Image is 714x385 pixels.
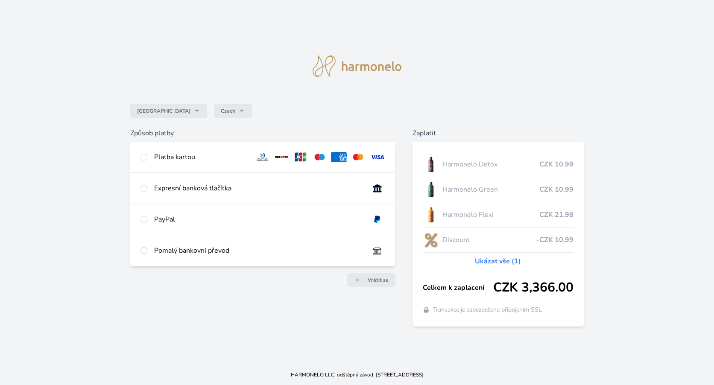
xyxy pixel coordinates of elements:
[423,154,439,175] img: DETOX_se_stinem_x-lo.jpg
[137,108,190,114] span: [GEOGRAPHIC_DATA]
[413,128,584,138] h6: Zaplatit
[154,183,363,193] div: Expresní banková tlačítka
[369,152,385,162] img: visa.svg
[442,159,539,169] span: Harmonelo Detox
[536,235,574,245] span: -CZK 10.99
[539,184,574,195] span: CZK 10.99
[442,235,536,245] span: Discount
[442,184,539,195] span: Harmonelo Green
[130,104,207,118] button: [GEOGRAPHIC_DATA]
[442,210,539,220] span: Harmonelo Flexi
[539,159,574,169] span: CZK 10.99
[331,152,347,162] img: amex.svg
[369,183,385,193] img: onlineBanking_CZ.svg
[214,104,252,118] button: Czech
[368,277,389,283] span: Vrátit se
[369,214,385,225] img: paypal.svg
[423,179,439,200] img: CLEAN_GREEN_se_stinem_x-lo.jpg
[423,283,493,293] span: Celkem k zaplacení
[369,245,385,256] img: bankTransfer_IBAN.svg
[539,210,574,220] span: CZK 21.98
[274,152,290,162] img: discover.svg
[433,306,542,314] span: Transakce je zabezpečena připojením SSL
[347,273,395,287] a: Vrátit se
[350,152,366,162] img: mc.svg
[312,152,328,162] img: maestro.svg
[475,256,521,266] a: Ukázat vše (1)
[423,229,439,251] img: discount-lo.png
[130,128,395,138] h6: Způsob platby
[313,55,401,77] img: logo.svg
[293,152,309,162] img: jcb.svg
[493,280,574,295] span: CZK 3,366.00
[154,152,247,162] div: Platba kartou
[154,214,363,225] div: PayPal
[154,245,363,256] div: Pomalý bankovní převod
[221,108,235,114] span: Czech
[423,204,439,225] img: CLEAN_FLEXI_se_stinem_x-hi_(1)-lo.jpg
[255,152,270,162] img: diners.svg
